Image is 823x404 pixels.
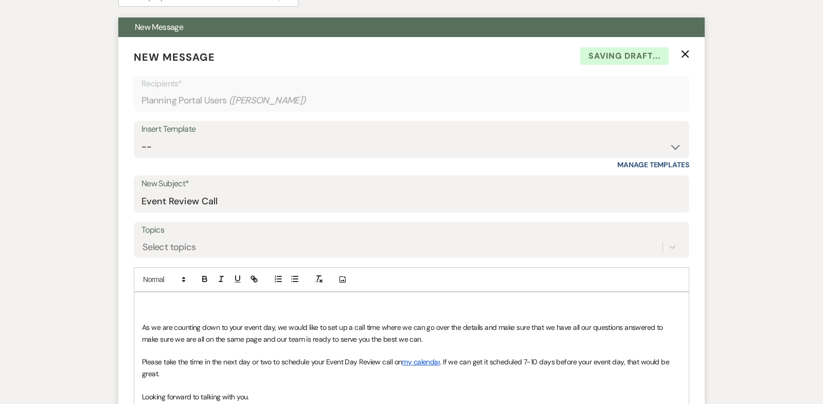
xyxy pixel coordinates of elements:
div: Planning Portal Users [141,91,682,111]
div: Insert Template [141,122,682,137]
span: . If we can get it scheduled 7-10 days before your event day, that would be great. [142,357,671,378]
span: New Message [134,50,215,64]
p: Recipients* [141,77,682,91]
a: my calendar [402,357,440,366]
a: Manage Templates [617,160,689,169]
span: New Message [135,22,183,32]
div: Select topics [142,240,196,254]
span: Looking forward to talking with you. [142,392,249,401]
label: New Subject* [141,177,682,191]
span: Saving draft... [580,47,669,65]
span: ( [PERSON_NAME] ) [229,94,306,108]
span: Please take the time in the next day or two to schedule your Event Day Review call on [142,357,402,366]
span: As we are counting down to your event day, we would like to set up a call time where we can go ov... [142,323,665,343]
label: Topics [141,223,682,238]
